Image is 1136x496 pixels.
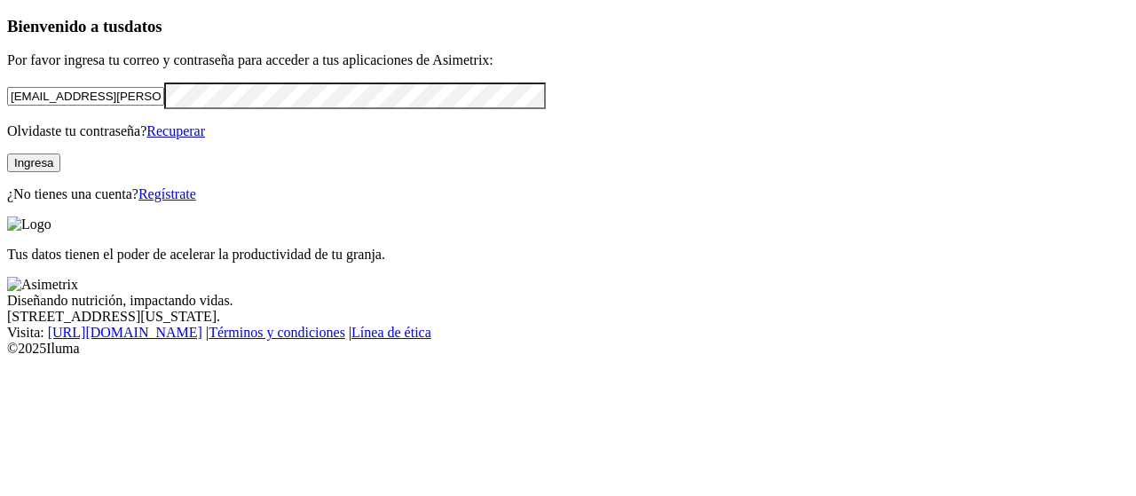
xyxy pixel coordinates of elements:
a: Recuperar [146,123,205,138]
button: Ingresa [7,154,60,172]
a: Línea de ética [351,325,431,340]
img: Logo [7,217,51,232]
span: datos [124,17,162,35]
h3: Bienvenido a tus [7,17,1129,36]
p: Olvidaste tu contraseña? [7,123,1129,139]
p: Por favor ingresa tu correo y contraseña para acceder a tus aplicaciones de Asimetrix: [7,52,1129,68]
a: Regístrate [138,186,196,201]
p: ¿No tienes una cuenta? [7,186,1129,202]
p: Tus datos tienen el poder de acelerar la productividad de tu granja. [7,247,1129,263]
div: Diseñando nutrición, impactando vidas. [7,293,1129,309]
div: Visita : | | [7,325,1129,341]
a: Términos y condiciones [209,325,345,340]
input: Tu correo [7,87,164,106]
img: Asimetrix [7,277,78,293]
a: [URL][DOMAIN_NAME] [48,325,202,340]
div: [STREET_ADDRESS][US_STATE]. [7,309,1129,325]
div: © 2025 Iluma [7,341,1129,357]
